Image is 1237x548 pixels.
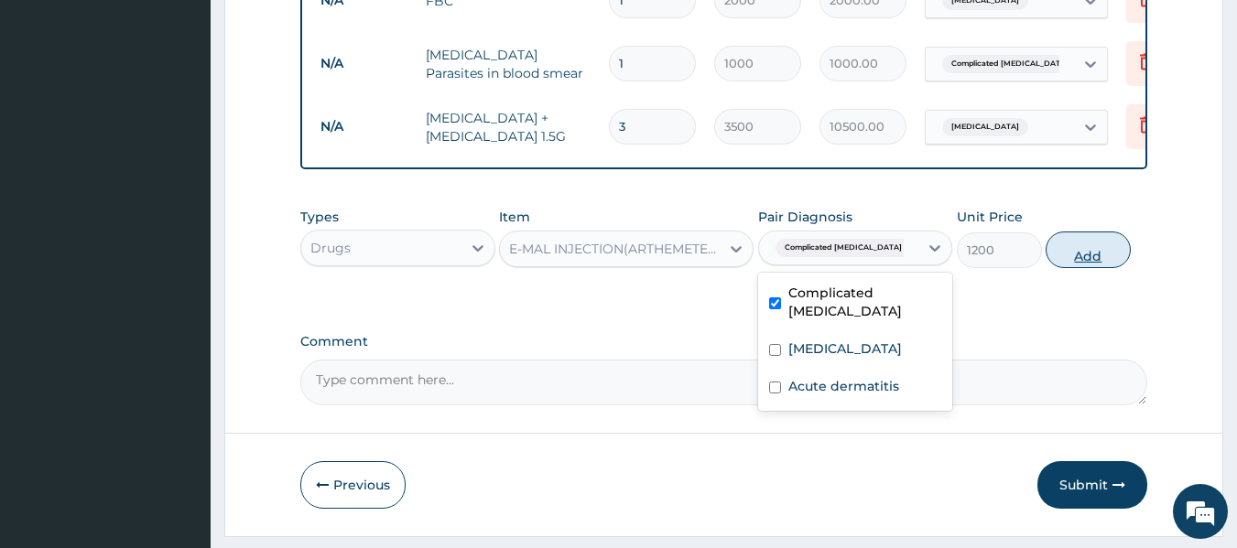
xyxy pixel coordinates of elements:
[310,239,351,257] div: Drugs
[300,461,406,509] button: Previous
[417,100,600,155] td: [MEDICAL_DATA] + [MEDICAL_DATA] 1.5G
[300,334,1148,349] label: Comment
[300,210,339,225] label: Types
[95,102,308,126] div: Chat with us now
[1037,461,1147,509] button: Submit
[776,239,911,257] span: Complicated [MEDICAL_DATA]
[758,208,852,226] label: Pair Diagnosis
[788,284,942,320] label: Complicated [MEDICAL_DATA]
[788,339,902,358] label: [MEDICAL_DATA]
[34,91,74,137] img: d_794563401_company_1708531726252_794563401
[9,359,349,423] textarea: Type your message and hit 'Enter'
[1046,231,1131,268] button: Add
[311,47,417,81] td: N/A
[417,37,600,91] td: [MEDICAL_DATA] Parasites in blood smear
[106,160,253,345] span: We're online!
[788,377,899,395] label: Acute dermatitis
[942,55,1078,73] span: Complicated [MEDICAL_DATA]
[311,110,417,144] td: N/A
[957,208,1023,226] label: Unit Price
[509,240,722,258] div: E-MAL INJECTION(ARTHEMETER)
[942,118,1028,136] span: [MEDICAL_DATA]
[300,9,344,53] div: Minimize live chat window
[499,208,530,226] label: Item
